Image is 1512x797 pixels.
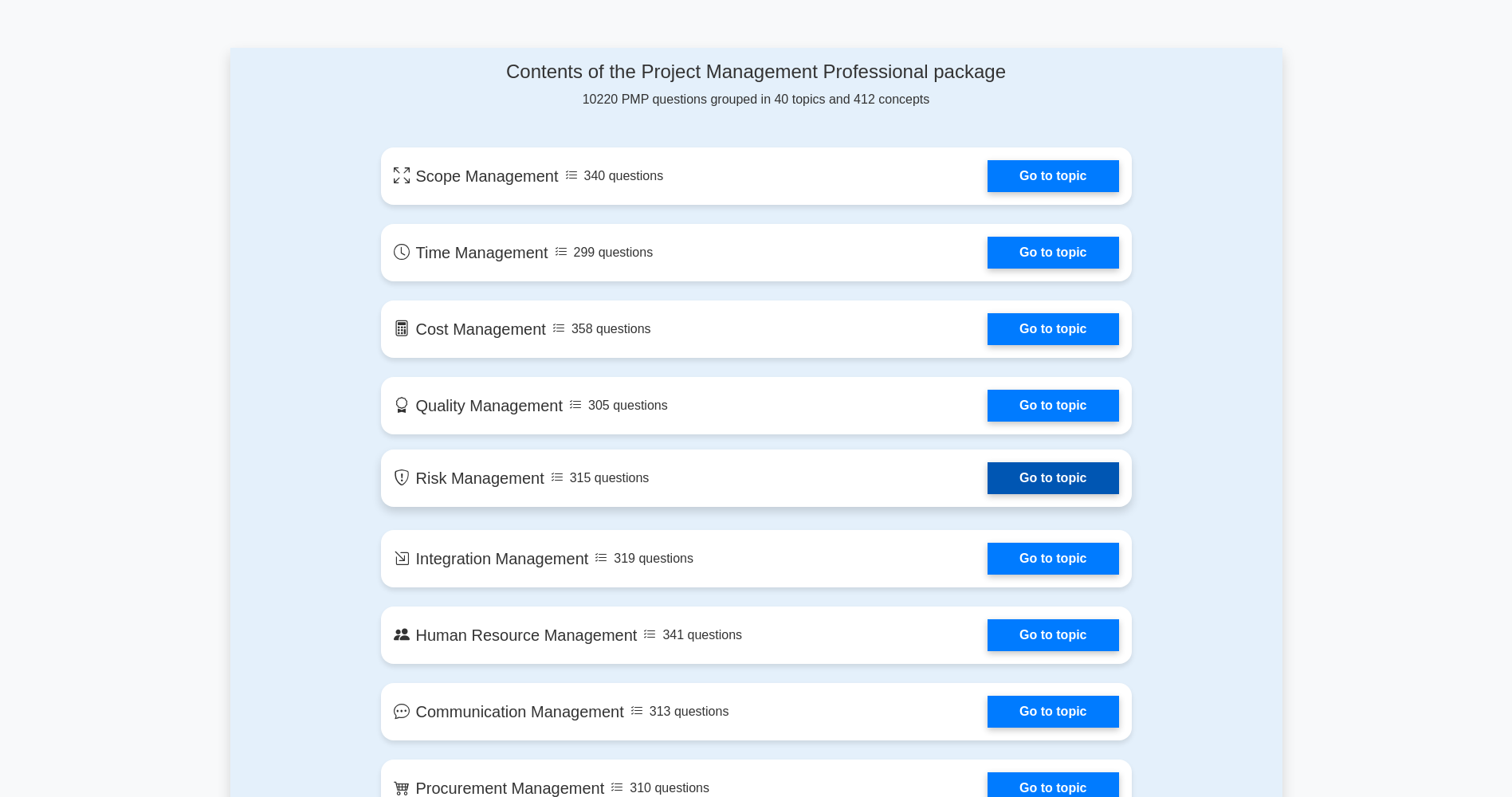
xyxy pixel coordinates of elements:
[988,390,1118,422] a: Go to topic
[988,696,1118,728] a: Go to topic
[381,61,1132,84] h4: Contents of the Project Management Professional package
[988,313,1118,345] a: Go to topic
[988,160,1118,192] a: Go to topic
[988,462,1118,494] a: Go to topic
[381,61,1132,109] div: 10220 PMP questions grouped in 40 topics and 412 concepts
[988,237,1118,269] a: Go to topic
[988,619,1118,651] a: Go to topic
[988,543,1118,575] a: Go to topic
